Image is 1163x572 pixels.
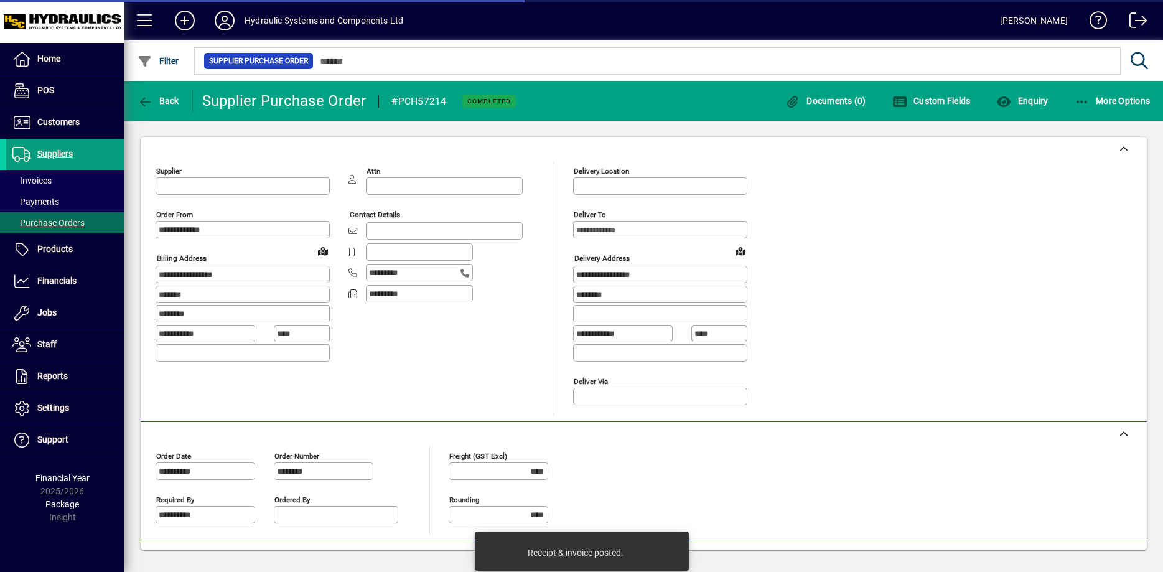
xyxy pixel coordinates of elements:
[156,495,194,504] mat-label: Required by
[1072,90,1154,112] button: More Options
[134,90,182,112] button: Back
[574,377,608,385] mat-label: Deliver via
[367,167,380,176] mat-label: Attn
[449,451,507,460] mat-label: Freight (GST excl)
[6,234,124,265] a: Products
[731,241,750,261] a: View on map
[134,50,182,72] button: Filter
[45,499,79,509] span: Package
[37,307,57,317] span: Jobs
[156,451,191,460] mat-label: Order date
[209,55,308,67] span: Supplier Purchase Order
[574,167,629,176] mat-label: Delivery Location
[892,96,971,106] span: Custom Fields
[156,210,193,219] mat-label: Order from
[37,434,68,444] span: Support
[889,90,974,112] button: Custom Fields
[124,90,193,112] app-page-header-button: Back
[205,9,245,32] button: Profile
[1120,2,1147,43] a: Logout
[1000,11,1068,30] div: [PERSON_NAME]
[37,339,57,349] span: Staff
[156,167,182,176] mat-label: Supplier
[313,241,333,261] a: View on map
[6,212,124,233] a: Purchase Orders
[6,298,124,329] a: Jobs
[138,96,179,106] span: Back
[6,266,124,297] a: Financials
[12,176,52,185] span: Invoices
[6,75,124,106] a: POS
[785,96,866,106] span: Documents (0)
[37,276,77,286] span: Financials
[1075,96,1151,106] span: More Options
[138,56,179,66] span: Filter
[6,393,124,424] a: Settings
[782,90,869,112] button: Documents (0)
[37,371,68,381] span: Reports
[574,210,606,219] mat-label: Deliver To
[37,403,69,413] span: Settings
[274,451,319,460] mat-label: Order number
[37,54,60,63] span: Home
[528,546,624,559] div: Receipt & invoice posted.
[37,244,73,254] span: Products
[12,197,59,207] span: Payments
[993,90,1051,112] button: Enquiry
[996,96,1048,106] span: Enquiry
[6,44,124,75] a: Home
[245,11,403,30] div: Hydraulic Systems and Components Ltd
[35,473,90,483] span: Financial Year
[165,9,205,32] button: Add
[1080,2,1108,43] a: Knowledge Base
[37,149,73,159] span: Suppliers
[202,91,367,111] div: Supplier Purchase Order
[449,495,479,504] mat-label: Rounding
[6,361,124,392] a: Reports
[467,97,511,105] span: Completed
[37,117,80,127] span: Customers
[6,329,124,360] a: Staff
[12,218,85,228] span: Purchase Orders
[6,191,124,212] a: Payments
[6,107,124,138] a: Customers
[274,495,310,504] mat-label: Ordered by
[37,85,54,95] span: POS
[6,170,124,191] a: Invoices
[391,91,446,111] div: #PCH57214
[6,424,124,456] a: Support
